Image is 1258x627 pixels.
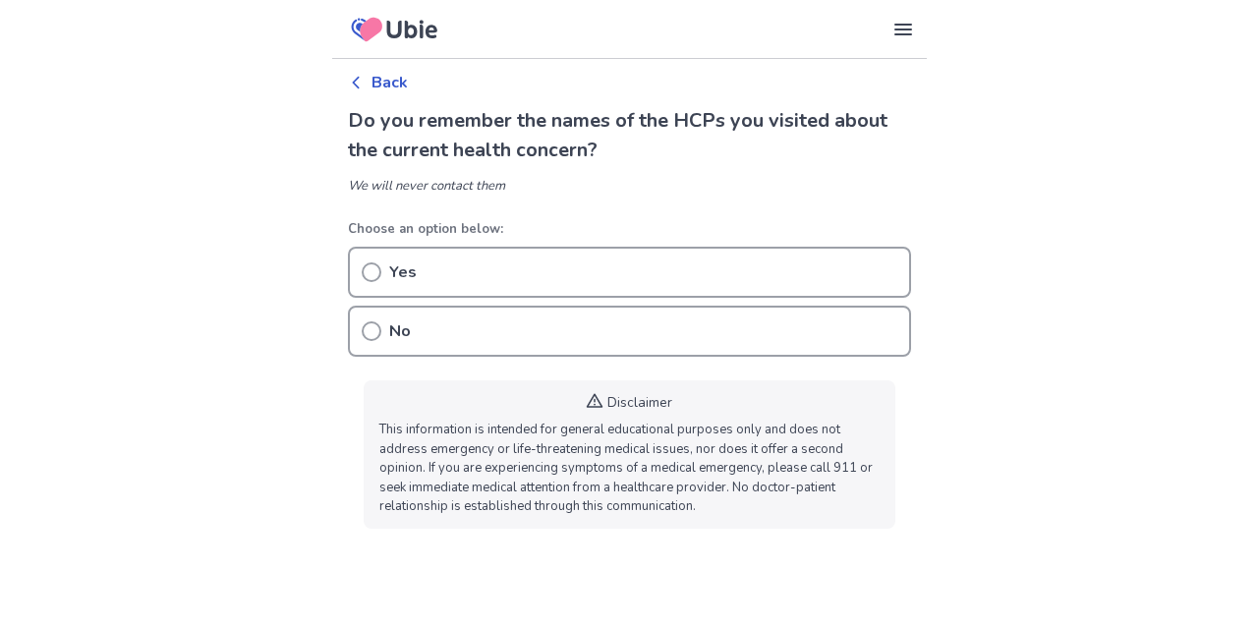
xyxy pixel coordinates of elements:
[372,71,408,94] p: Back
[348,106,911,165] h2: Do you remember the names of the HCPs you visited about the current health concern?
[389,260,417,284] p: Yes
[389,319,411,343] p: No
[348,220,911,240] p: Choose an option below:
[607,392,672,413] p: Disclaimer
[379,421,880,517] p: This information is intended for general educational purposes only and does not address emergency...
[348,177,505,195] i: We will never contact them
